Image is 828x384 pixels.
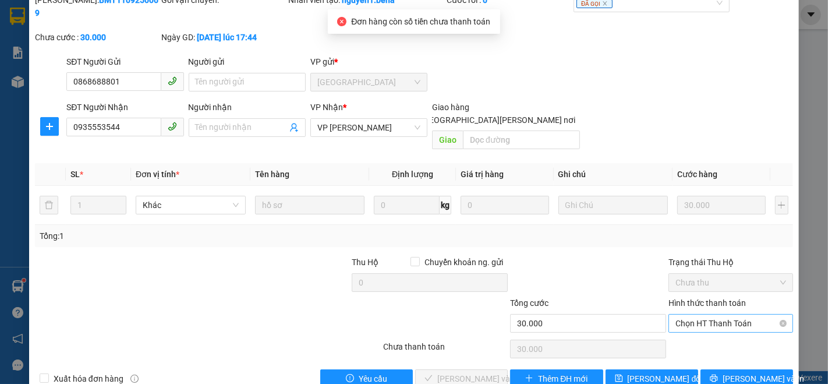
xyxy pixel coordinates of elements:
[420,256,508,269] span: Chuyển khoản ng. gửi
[615,374,623,383] span: save
[346,374,354,383] span: exclamation-circle
[675,274,786,291] span: Chưa thu
[668,256,793,269] div: Trạng thái Thu Hộ
[675,315,786,332] span: Chọn HT Thanh Toán
[255,196,365,214] input: VD: Bàn, Ghế
[558,196,668,214] input: Ghi Chú
[440,196,451,214] span: kg
[780,320,787,327] span: close-circle
[310,55,427,68] div: VP gửi
[189,55,306,68] div: Người gửi
[40,196,58,214] button: delete
[310,103,343,112] span: VP Nhận
[554,163,673,186] th: Ghi chú
[40,117,59,136] button: plus
[677,170,717,179] span: Cước hàng
[80,33,106,42] b: 30.000
[461,170,504,179] span: Giá trị hàng
[162,31,286,44] div: Ngày GD:
[432,131,463,149] span: Giao
[136,170,179,179] span: Đơn vị tính
[66,101,183,114] div: SĐT Người Nhận
[143,196,239,214] span: Khác
[130,375,139,383] span: info-circle
[461,196,549,214] input: 0
[289,123,299,132] span: user-add
[602,1,608,6] span: close
[668,298,746,308] label: Hình thức thanh toán
[40,230,320,242] div: Tổng: 1
[677,196,765,214] input: 0
[189,101,306,114] div: Người nhận
[70,170,80,179] span: SL
[775,196,789,214] button: plus
[351,17,490,26] span: Đơn hàng còn số tiền chưa thanh toán
[416,114,580,126] span: [GEOGRAPHIC_DATA][PERSON_NAME] nơi
[168,76,177,86] span: phone
[510,298,549,308] span: Tổng cước
[337,17,346,26] span: close-circle
[317,119,420,136] span: VP PHÚ YÊN
[392,170,433,179] span: Định lượng
[255,170,289,179] span: Tên hàng
[66,55,183,68] div: SĐT Người Gửi
[525,374,533,383] span: plus
[432,103,469,112] span: Giao hàng
[463,131,580,149] input: Dọc đường
[35,31,160,44] div: Chưa cước :
[710,374,718,383] span: printer
[41,122,58,131] span: plus
[197,33,257,42] b: [DATE] lúc 17:44
[317,73,420,91] span: ĐẮK LẮK
[352,258,378,267] span: Thu Hộ
[383,340,509,361] div: Chưa thanh toán
[168,122,177,131] span: phone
